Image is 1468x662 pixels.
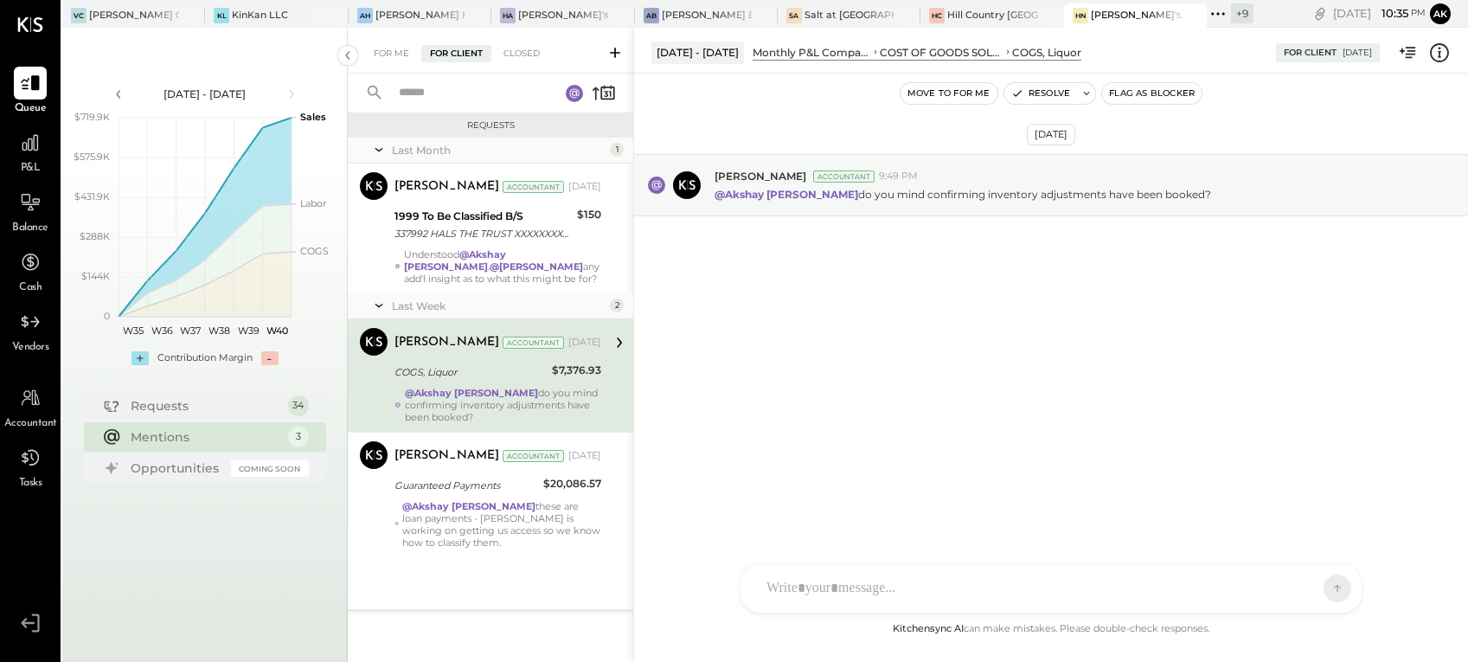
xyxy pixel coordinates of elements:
div: Closed [495,45,548,62]
div: Guaranteed Payments [394,477,538,494]
div: 1999 To Be Classified B/S [394,208,572,225]
div: [PERSON_NAME] [394,178,499,196]
div: $20,086.57 [543,475,601,492]
div: Requests [356,119,625,132]
strong: @Akshay [PERSON_NAME] [404,248,506,273]
span: [PERSON_NAME] [715,169,806,183]
strong: @[PERSON_NAME] [490,260,583,273]
div: Monthly P&L Comparison [753,45,871,60]
span: Balance [12,221,48,236]
strong: @Akshay [PERSON_NAME] [405,387,538,399]
div: [DATE] [1333,5,1426,22]
span: 10 : 35 [1374,5,1408,22]
div: [PERSON_NAME]'s Atlanta [518,9,608,22]
div: + 9 [1231,3,1253,23]
div: 2 [610,299,624,312]
text: W35 [122,325,143,337]
div: HA [500,8,516,23]
a: Balance [1,186,60,236]
div: + [131,351,149,365]
div: For Client [421,45,491,62]
div: - [261,351,279,365]
div: copy link [1311,4,1329,22]
text: Labor [300,197,326,209]
div: [DATE] [568,180,601,194]
div: Requests [131,397,279,415]
text: Sales [300,111,326,123]
div: COGS, Liquor [394,363,547,381]
div: [DATE] [568,449,601,463]
div: [PERSON_NAME] [394,447,499,465]
div: do you mind confirming inventory adjustments have been booked? [405,387,601,423]
div: KinKan LLC [232,9,288,22]
strong: @Akshay [PERSON_NAME] [402,500,535,512]
div: [PERSON_NAME]'s Nashville [1091,9,1181,22]
div: Accountant [503,181,564,193]
button: Ak [1430,3,1451,24]
div: [DATE] - [DATE] [651,42,744,63]
text: $431.9K [74,190,110,202]
div: Last Week [392,299,606,313]
div: Accountant [503,337,564,349]
span: 9:49 PM [879,170,918,183]
span: Vendors [12,340,49,356]
div: AB [644,8,659,23]
div: [PERSON_NAME] Confections - [GEOGRAPHIC_DATA] [89,9,179,22]
div: $7,376.93 [552,362,601,379]
div: 3 [288,427,309,447]
text: W37 [180,325,201,337]
div: [PERSON_NAME] Hoboken [375,9,465,22]
text: $288K [80,230,110,242]
div: Sa [786,8,802,23]
div: HN [1073,8,1088,23]
div: $150 [577,206,601,223]
div: [DATE] - [DATE] [131,87,279,101]
span: P&L [21,161,41,177]
div: COST OF GOODS SOLD (COGS) [880,45,1003,60]
div: Accountant [813,170,875,183]
div: Last Month [392,143,606,157]
text: $719.9K [74,111,110,123]
text: W38 [208,325,230,337]
button: Resolve [1004,83,1077,104]
div: Contribution Margin [157,351,253,365]
span: Tasks [19,476,42,492]
span: Accountant [4,416,57,432]
a: Vendors [1,305,60,356]
a: Cash [1,246,60,296]
div: Mentions [131,428,279,446]
text: COGS [300,245,329,257]
div: For Me [365,45,418,62]
a: Accountant [1,382,60,432]
a: P&L [1,126,60,177]
span: Queue [15,101,47,117]
div: For Client [1284,47,1337,59]
a: Tasks [1,441,60,492]
div: [PERSON_NAME] [394,334,499,351]
div: [DATE] [1343,47,1372,59]
div: HC [929,8,945,23]
div: [DATE] [568,336,601,350]
div: Salt at [GEOGRAPHIC_DATA] [805,9,894,22]
text: W40 [266,325,287,337]
button: Flag as Blocker [1102,83,1202,104]
div: [DATE] [1027,124,1075,145]
button: Move to for me [901,83,997,104]
div: Coming Soon [231,460,309,477]
text: W39 [237,325,259,337]
p: do you mind confirming inventory adjustments have been booked? [715,187,1211,202]
div: 337992 HALS THE TRUST XXXXXXXX7992 Company ID: XXXXXX7403 Company Name: 337992 HALS THE Company E... [394,225,572,242]
div: AH [357,8,373,23]
div: KL [214,8,229,23]
div: these are loan payments - [PERSON_NAME] is working on getting us access so we know how to classif... [402,500,601,549]
text: W36 [151,325,172,337]
div: Opportunities [131,460,222,477]
div: 1 [610,143,624,157]
div: Understood . any add'l insight as to what this might be for? [404,248,601,285]
a: Queue [1,67,60,117]
span: Cash [19,280,42,296]
div: Accountant [503,450,564,462]
span: pm [1411,7,1426,19]
div: 34 [288,395,309,416]
div: VC [71,8,87,23]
